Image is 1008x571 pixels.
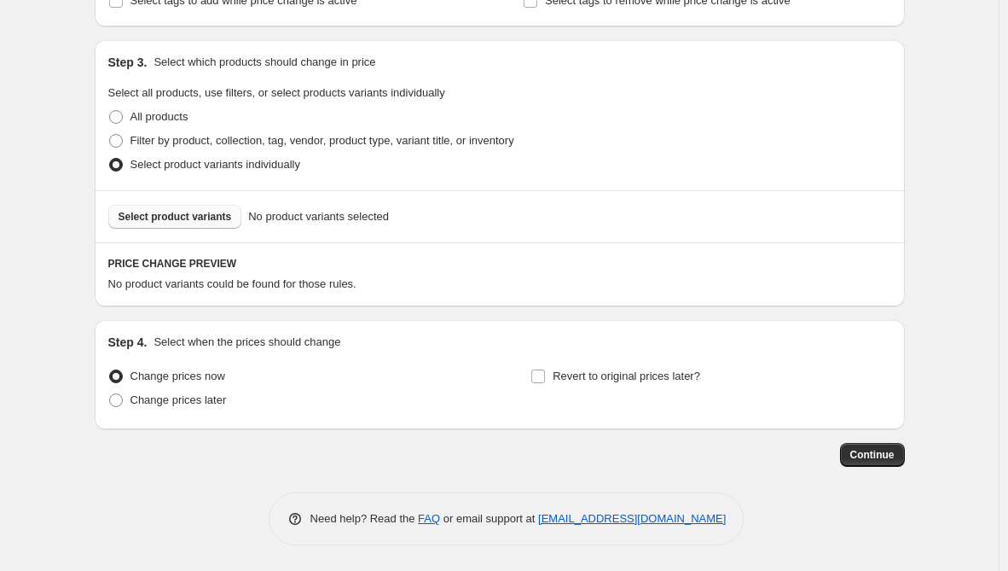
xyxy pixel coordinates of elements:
span: or email support at [440,512,538,525]
h2: Step 4. [108,334,148,351]
button: Select product variants [108,205,242,229]
span: Continue [850,448,895,462]
span: Filter by product, collection, tag, vendor, product type, variant title, or inventory [130,134,514,147]
span: Select product variants [119,210,232,224]
a: [EMAIL_ADDRESS][DOMAIN_NAME] [538,512,726,525]
span: Revert to original prices later? [553,370,700,382]
span: All products [130,110,188,123]
span: Select all products, use filters, or select products variants individually [108,86,445,99]
button: Continue [840,443,905,467]
h6: PRICE CHANGE PREVIEW [108,257,891,271]
span: Change prices later [130,393,227,406]
a: FAQ [418,512,440,525]
span: No product variants selected [248,208,389,225]
span: Need help? Read the [310,512,419,525]
span: Change prices now [130,370,225,382]
p: Select which products should change in price [154,54,375,71]
span: No product variants could be found for those rules. [108,277,356,290]
h2: Step 3. [108,54,148,71]
span: Select product variants individually [130,158,300,171]
p: Select when the prices should change [154,334,340,351]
